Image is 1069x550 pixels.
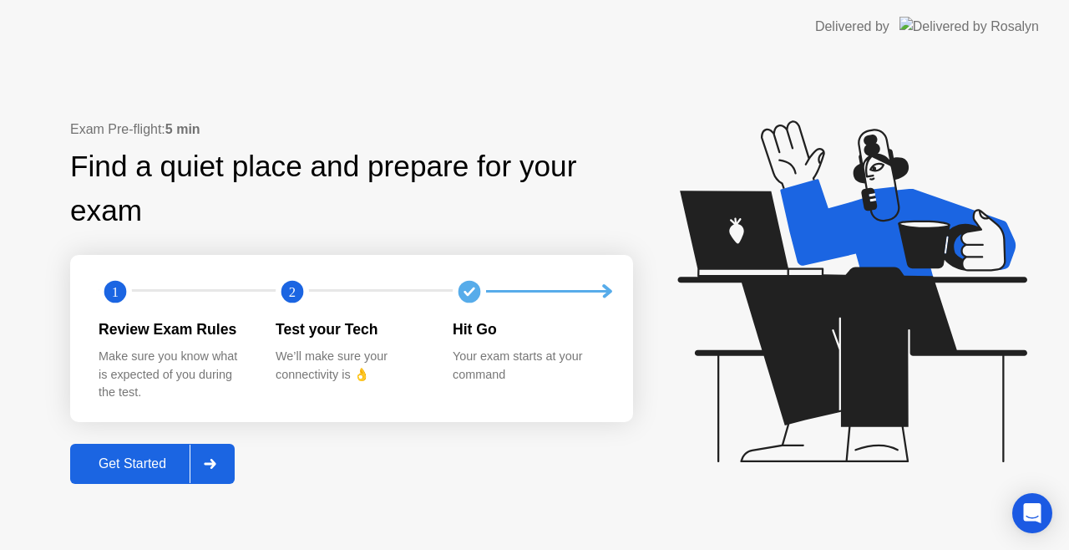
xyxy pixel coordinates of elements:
[99,318,249,340] div: Review Exam Rules
[75,456,190,471] div: Get Started
[276,318,426,340] div: Test your Tech
[899,17,1039,36] img: Delivered by Rosalyn
[1012,493,1052,533] div: Open Intercom Messenger
[70,444,235,484] button: Get Started
[112,283,119,299] text: 1
[289,283,296,299] text: 2
[453,318,603,340] div: Hit Go
[276,348,426,384] div: We’ll make sure your connectivity is 👌
[70,145,633,233] div: Find a quiet place and prepare for your exam
[70,120,633,140] div: Exam Pre-flight:
[165,122,200,136] b: 5 min
[453,348,603,384] div: Your exam starts at your command
[99,348,249,402] div: Make sure you know what is expected of you during the test.
[815,17,889,37] div: Delivered by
